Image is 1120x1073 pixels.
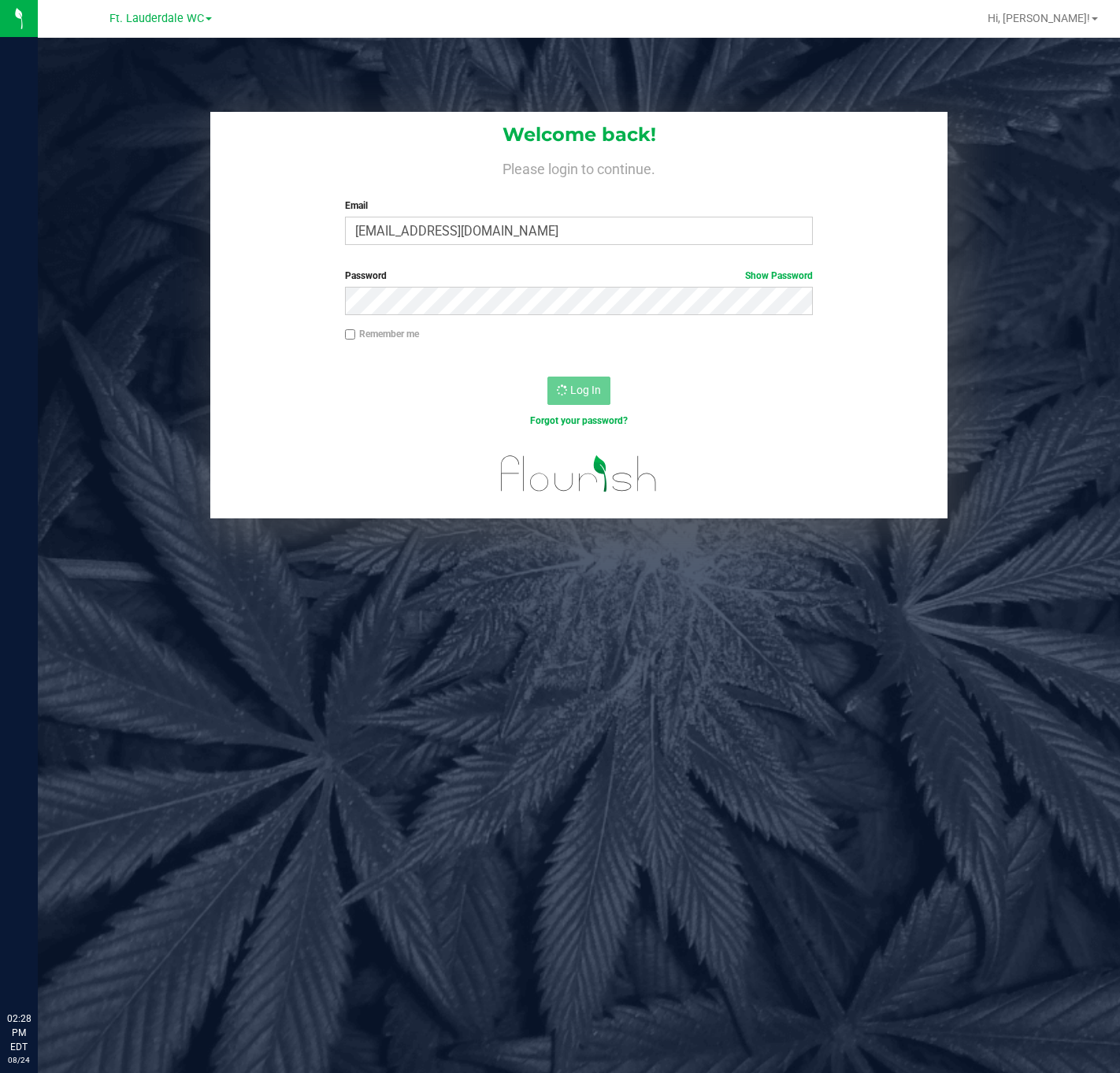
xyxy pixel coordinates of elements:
span: Log In [570,384,601,396]
span: Hi, [PERSON_NAME]! [988,12,1090,24]
input: Remember me [345,329,356,340]
button: Log In [547,377,610,405]
h4: Please login to continue. [210,158,948,176]
label: Remember me [345,327,419,341]
p: 02:28 PM EDT [7,1012,31,1054]
p: 08/24 [7,1054,31,1066]
span: Ft. Lauderdale WC [109,12,204,25]
span: Password [345,270,387,281]
a: Forgot your password? [530,415,628,426]
h1: Welcome back! [210,124,948,145]
label: Email [345,199,813,213]
img: flourish_logo.svg [487,444,671,503]
a: Show Password [745,270,813,281]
